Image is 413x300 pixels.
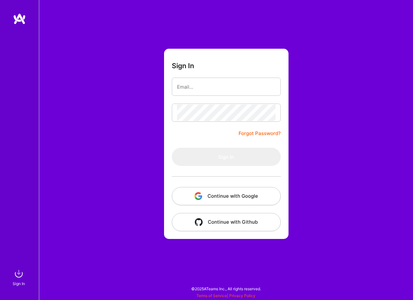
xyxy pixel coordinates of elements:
[196,293,227,298] a: Terms of Service
[13,280,25,287] div: Sign In
[172,187,281,205] button: Continue with Google
[14,267,25,287] a: sign inSign In
[229,293,255,298] a: Privacy Policy
[13,13,26,25] img: logo
[239,130,281,137] a: Forgot Password?
[196,293,255,298] span: |
[39,281,413,297] div: © 2025 ATeams Inc., All rights reserved.
[172,62,194,70] h3: Sign In
[12,267,25,280] img: sign in
[172,213,281,231] button: Continue with Github
[177,79,276,95] input: Email...
[195,192,202,200] img: icon
[195,218,203,226] img: icon
[172,148,281,166] button: Sign In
